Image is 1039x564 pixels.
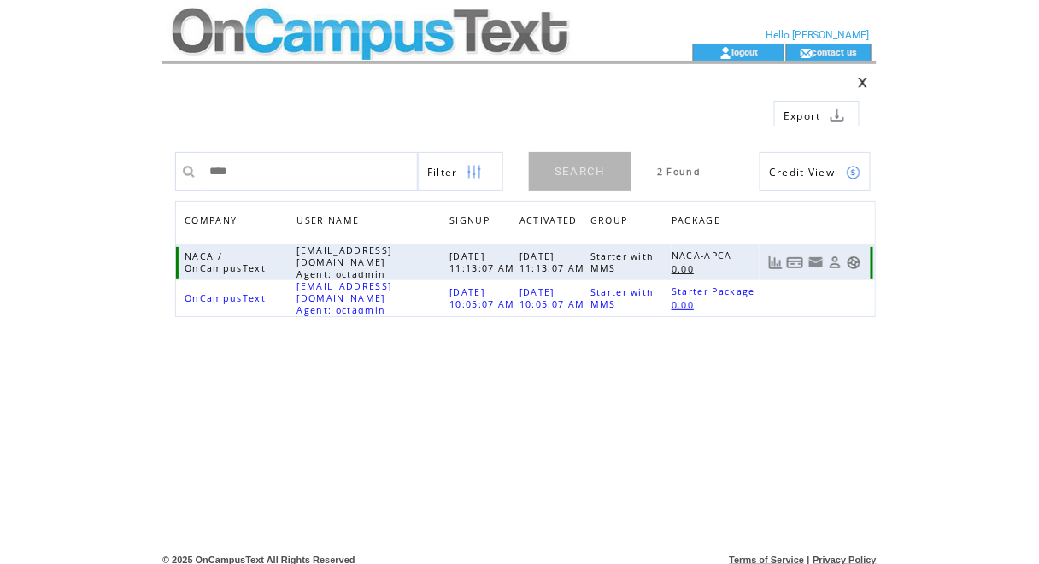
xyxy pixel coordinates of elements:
span: Show Credits View [769,165,836,179]
span: OnCampusText [185,292,270,304]
span: Starter Package [672,285,760,297]
span: 0.00 [672,299,698,311]
span: Export to csv file [784,109,821,123]
a: View Profile [828,256,842,270]
span: COMPANY [185,210,241,235]
a: Resend welcome email to this user [808,255,824,270]
a: View Usage [768,256,783,270]
a: Support [847,256,861,270]
span: 2 Found [657,166,701,178]
a: SEARCH [529,152,631,191]
a: contact us [813,46,858,57]
a: PACKAGE [672,210,729,235]
span: Starter with MMS [590,250,655,274]
span: Hello [PERSON_NAME] [766,29,870,41]
a: Export [774,101,860,126]
span: [EMAIL_ADDRESS][DOMAIN_NAME] Agent: octadmin [297,244,392,280]
span: Starter with MMS [590,286,655,310]
img: account_icon.gif [719,46,732,60]
a: 0.00 [672,261,702,276]
a: Filter [418,152,503,191]
span: [DATE] 10:05:07 AM [449,286,519,310]
span: NACA / OnCampusText [185,250,270,274]
span: USER NAME [297,210,364,235]
span: NACA-APCA [672,250,737,261]
span: PACKAGE [672,210,725,235]
span: [DATE] 10:05:07 AM [519,286,590,310]
span: 0.00 [672,263,698,275]
a: GROUP [590,210,637,235]
span: SIGNUP [449,210,494,235]
span: Show filters [427,165,458,179]
img: download.png [830,108,845,123]
a: 0.00 [672,297,702,312]
a: USER NAME [297,214,364,225]
a: logout [732,46,759,57]
span: [DATE] 11:13:07 AM [519,250,590,274]
img: filters.png [467,153,482,191]
span: ACTIVATED [519,210,582,235]
img: contact_us_icon.gif [800,46,813,60]
span: [EMAIL_ADDRESS][DOMAIN_NAME] Agent: octadmin [297,280,392,316]
span: GROUP [590,210,632,235]
a: SIGNUP [449,214,494,225]
a: View Bills [787,256,804,270]
span: [DATE] 11:13:07 AM [449,250,519,274]
img: credits.png [846,165,861,180]
a: Credit View [760,152,871,191]
a: ACTIVATED [519,210,586,235]
a: COMPANY [185,214,241,225]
